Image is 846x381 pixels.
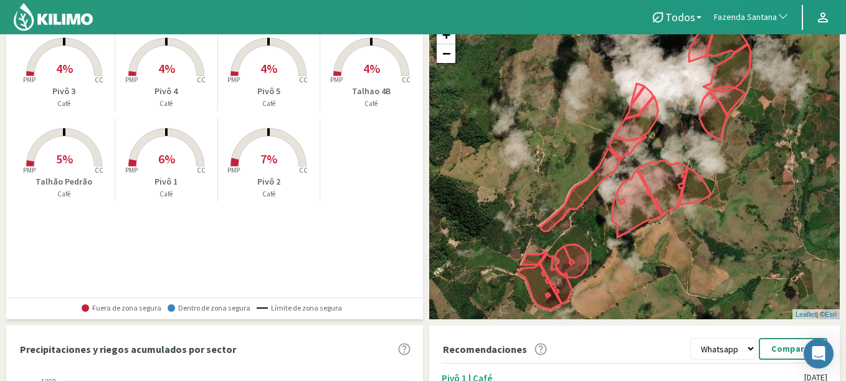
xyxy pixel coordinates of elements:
tspan: PMP [125,75,138,84]
p: Talhão Pedrão [13,175,115,188]
p: Café [13,189,115,200]
a: Zoom in [437,26,455,44]
button: Compartir [759,338,827,360]
tspan: PMP [330,75,343,84]
p: Talhao 4B [320,85,422,98]
tspan: CC [299,75,308,84]
a: Esri [825,311,837,318]
span: 4% [56,60,73,76]
p: Café [115,189,217,200]
button: Fazenda Santana [708,4,796,31]
tspan: PMP [22,166,35,175]
p: Pivô 2 [218,175,320,188]
tspan: CC [402,75,411,84]
tspan: PMP [125,166,138,175]
p: Pivô 3 [13,85,115,98]
p: Café [218,99,320,109]
span: 6% [158,151,175,166]
span: Fuera de zona segura [82,304,161,312]
span: Dentro de zona segura [168,304,250,312]
span: 4% [363,60,380,76]
p: Compartir [771,342,815,356]
p: Pivô 5 [218,85,320,98]
div: Open Intercom Messenger [804,339,834,369]
tspan: PMP [227,166,240,175]
tspan: CC [197,75,206,84]
p: Pivô 1 [115,175,217,188]
span: Límite de zona segura [257,304,342,312]
tspan: PMP [22,75,35,84]
p: Recomendaciones [443,342,527,357]
tspan: CC [197,166,206,175]
a: Zoom out [437,44,455,63]
span: Fazenda Santana [714,11,777,24]
p: Café [115,99,217,109]
a: Leaflet [796,311,816,318]
p: Café [320,99,422,109]
tspan: CC [95,166,103,175]
span: 5% [56,151,73,166]
tspan: PMP [227,75,240,84]
p: Pivô 4 [115,85,217,98]
tspan: CC [95,75,103,84]
p: Precipitaciones y riegos acumulados por sector [20,342,236,357]
img: Kilimo [12,2,94,32]
span: 7% [260,151,277,166]
span: Todos [665,11,695,24]
p: Café [218,189,320,200]
div: | © [792,309,840,320]
tspan: CC [299,166,308,175]
span: 4% [260,60,277,76]
p: Café [13,99,115,109]
span: 4% [158,60,175,76]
